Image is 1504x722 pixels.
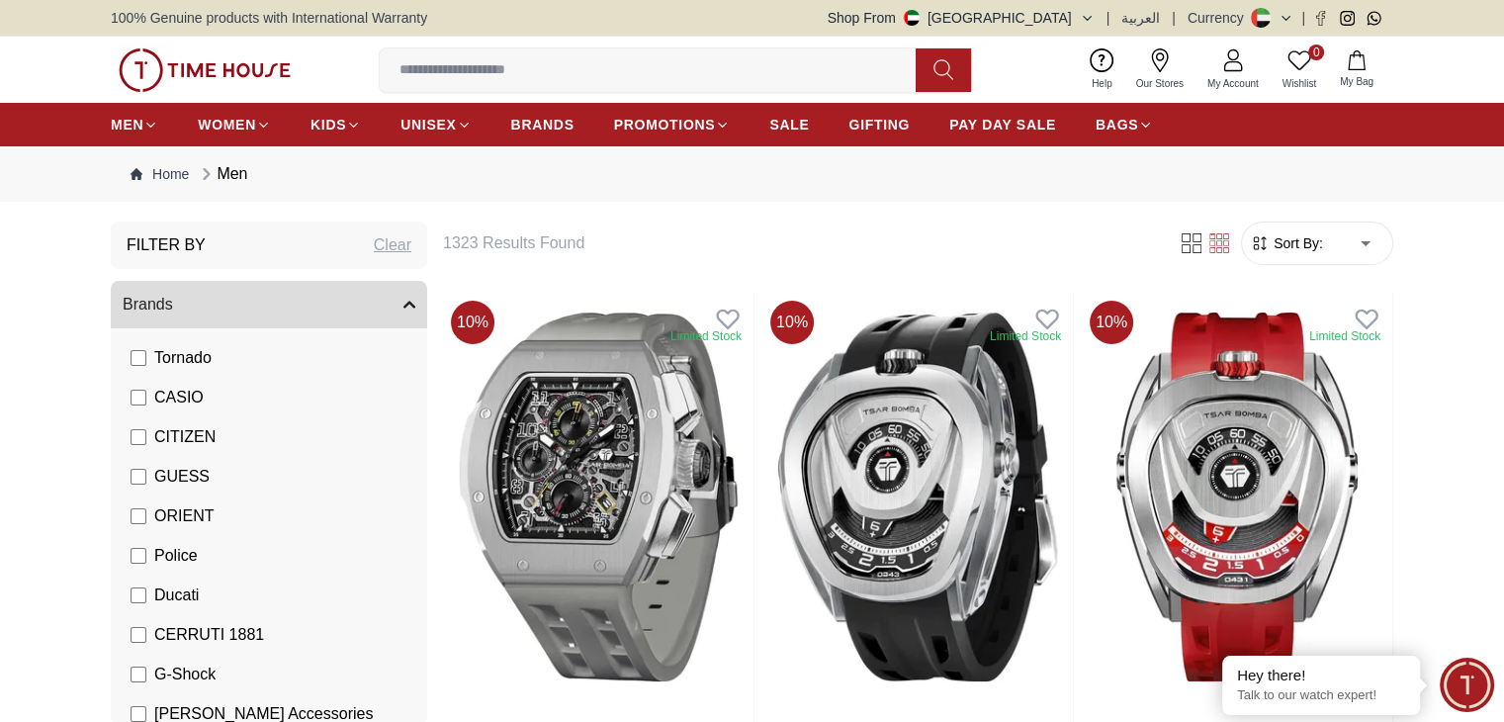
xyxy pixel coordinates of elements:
span: 100% Genuine products with International Warranty [111,8,427,28]
a: UNISEX [400,107,471,142]
span: 10 % [1090,301,1133,344]
span: Brands [123,293,173,316]
span: Ducati [154,584,199,607]
div: Limited Stock [1309,328,1380,344]
h3: Filter By [127,233,206,257]
a: Facebook [1313,11,1328,26]
div: Limited Stock [670,328,742,344]
a: Whatsapp [1367,11,1381,26]
button: Shop From[GEOGRAPHIC_DATA] [828,8,1095,28]
span: GUESS [154,465,210,489]
span: Sort By: [1270,233,1323,253]
div: Chat Widget [1440,658,1494,712]
a: WOMEN [198,107,271,142]
div: Clear [374,233,411,257]
span: PAY DAY SALE [949,115,1056,135]
span: BRANDS [511,115,575,135]
span: WOMEN [198,115,256,135]
span: PROMOTIONS [614,115,716,135]
button: My Bag [1328,46,1385,93]
a: 0Wishlist [1271,45,1328,95]
span: | [1106,8,1110,28]
a: BRANDS [511,107,575,142]
img: TSAR BOMBA Men's Automatic Black Dial Watch - TB8213A-06 SET [762,293,1073,701]
nav: Breadcrumb [111,146,1393,202]
input: Tornado [131,350,146,366]
span: CERRUTI 1881 [154,623,264,647]
span: CASIO [154,386,204,409]
a: Our Stores [1124,45,1195,95]
span: MEN [111,115,143,135]
a: Home [131,164,189,184]
span: Wishlist [1275,76,1324,91]
a: PAY DAY SALE [949,107,1056,142]
span: ORIENT [154,504,214,528]
span: Help [1084,76,1120,91]
img: TSAR BOMBA Men's Analog Black Dial Watch - TB8214 C-Grey [443,293,753,701]
span: | [1172,8,1176,28]
span: KIDS [310,115,346,135]
span: 10 % [451,301,494,344]
button: العربية [1121,8,1160,28]
input: GUESS [131,469,146,485]
a: KIDS [310,107,361,142]
div: Men [197,162,247,186]
span: 10 % [770,301,814,344]
a: MEN [111,107,158,142]
input: CERRUTI 1881 [131,627,146,643]
img: ... [119,48,291,92]
span: GIFTING [848,115,910,135]
p: Talk to our watch expert! [1237,687,1405,704]
span: BAGS [1096,115,1138,135]
div: Currency [1188,8,1252,28]
span: | [1301,8,1305,28]
span: CITIZEN [154,425,216,449]
img: TSAR BOMBA Men's Automatic Red Dial Watch - TB8213A-04 SET [1082,293,1392,701]
a: SALE [769,107,809,142]
input: Ducati [131,587,146,603]
div: Hey there! [1237,666,1405,685]
a: BAGS [1096,107,1153,142]
a: PROMOTIONS [614,107,731,142]
a: Help [1080,45,1124,95]
h6: 1323 Results Found [443,231,1154,255]
a: GIFTING [848,107,910,142]
input: ORIENT [131,508,146,524]
span: My Account [1199,76,1267,91]
span: Our Stores [1128,76,1192,91]
span: My Bag [1332,74,1381,89]
span: Tornado [154,346,212,370]
a: Instagram [1340,11,1355,26]
img: United Arab Emirates [904,10,920,26]
span: UNISEX [400,115,456,135]
input: Police [131,548,146,564]
span: G-Shock [154,663,216,686]
span: SALE [769,115,809,135]
input: CASIO [131,390,146,406]
span: 0 [1308,45,1324,60]
input: [PERSON_NAME] Accessories [131,706,146,722]
div: Limited Stock [990,328,1061,344]
input: CITIZEN [131,429,146,445]
button: Sort By: [1250,233,1323,253]
span: Police [154,544,198,568]
input: G-Shock [131,667,146,682]
button: Brands [111,281,427,328]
